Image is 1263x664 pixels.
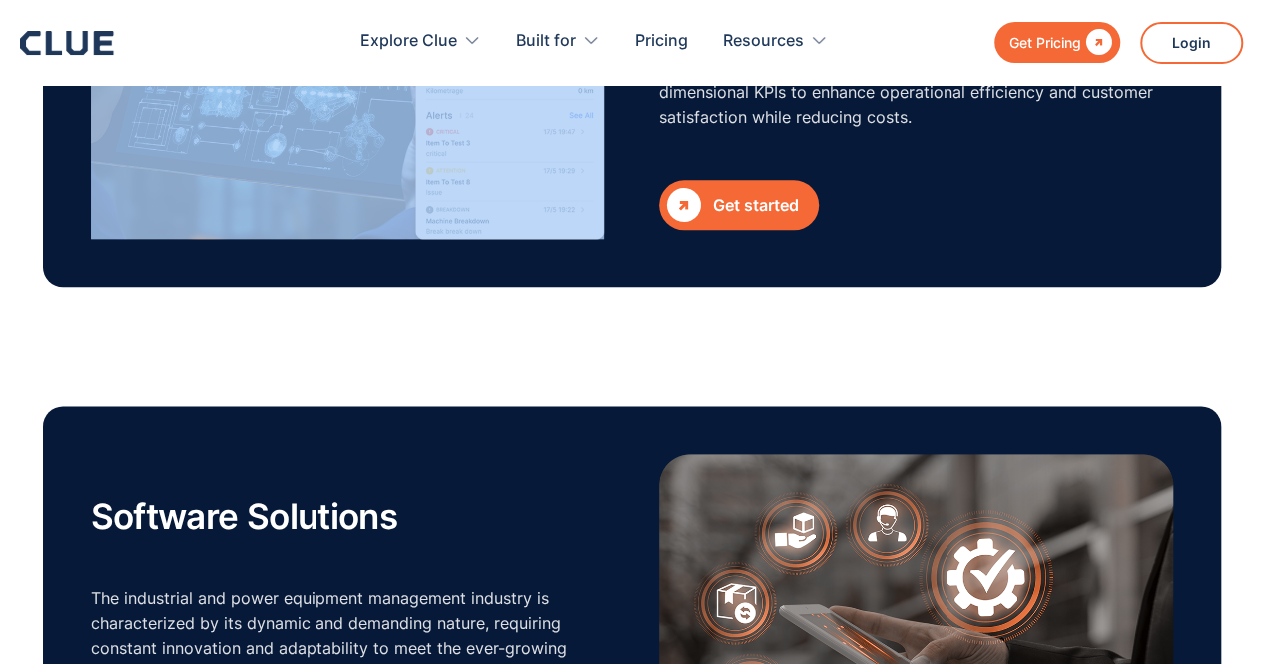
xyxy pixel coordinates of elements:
[723,10,828,73] div: Resources
[659,180,819,230] a: Get started
[1081,30,1112,55] div: 
[723,10,804,73] div: Resources
[1009,30,1081,55] div: Get Pricing
[91,497,397,536] h2: Software Solutions
[516,10,576,73] div: Built for
[360,10,457,73] div: Explore Clue
[713,193,799,218] div: Get started
[667,188,701,222] div: 
[994,22,1120,63] a: Get Pricing
[360,10,481,73] div: Explore Clue
[1140,22,1243,64] a: Login
[516,10,600,73] div: Built for
[635,10,688,73] a: Pricing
